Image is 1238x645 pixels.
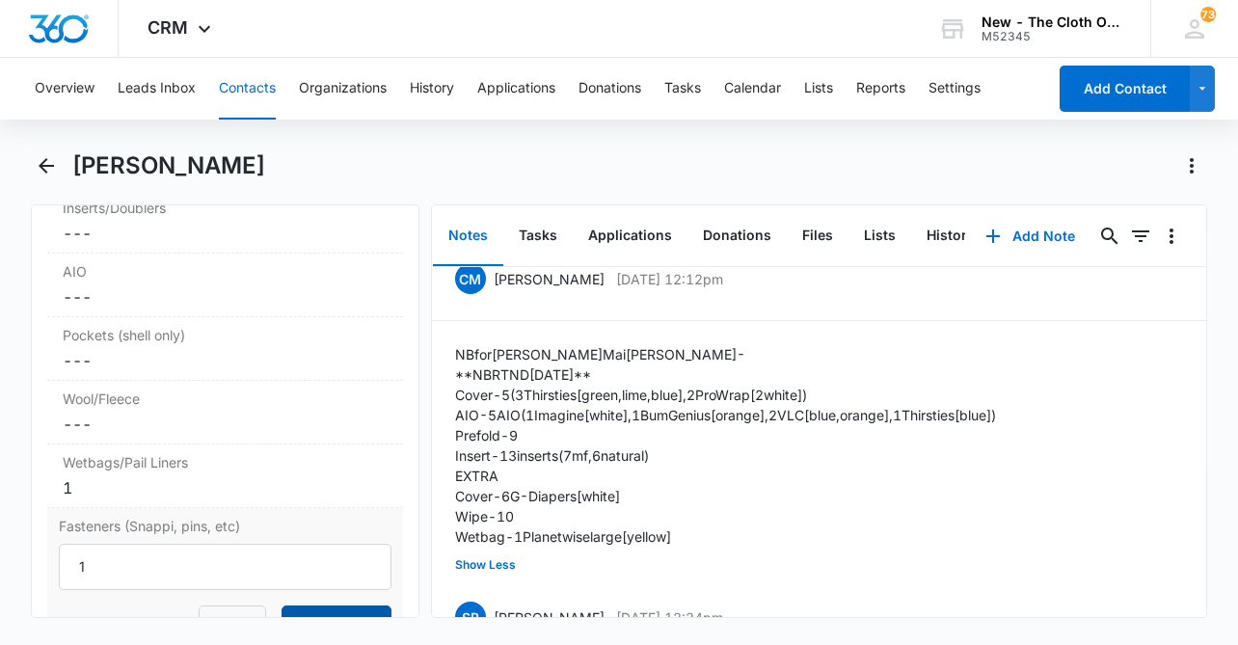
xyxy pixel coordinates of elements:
[724,58,781,120] button: Calendar
[982,14,1122,30] div: account name
[664,58,701,120] button: Tasks
[911,206,990,266] button: History
[616,269,723,289] p: [DATE] 12:12pm
[455,344,996,364] p: NB for [PERSON_NAME] Mai [PERSON_NAME] -
[148,17,188,38] span: CRM
[856,58,905,120] button: Reports
[848,206,911,266] button: Lists
[219,58,276,120] button: Contacts
[47,317,403,381] div: Pockets (shell only)---
[455,466,996,486] p: EXTRA
[494,607,605,628] p: [PERSON_NAME]
[199,605,266,642] button: Cancel
[63,198,388,218] label: Inserts/Doublers
[455,506,996,526] p: Wipe - 10
[1200,7,1216,22] div: notifications count
[455,547,516,583] button: Show Less
[1176,150,1207,181] button: Actions
[455,405,996,425] p: AIO - 5 AIO (1 Imagine [white], 1 BumGenius [orange], 2 VLC [blue, orange], 1 Thirsties [blue])
[616,607,723,628] p: [DATE] 12:34pm
[1156,221,1187,252] button: Overflow Menu
[787,206,848,266] button: Files
[63,349,388,372] dd: ---
[503,206,573,266] button: Tasks
[63,285,388,309] dd: ---
[455,445,996,466] p: Insert - 13 inserts (7 mf, 6 natural)
[282,605,391,642] button: Save Changes
[1125,221,1156,252] button: Filters
[35,58,94,120] button: Overview
[455,425,996,445] p: Prefold - 9
[455,385,996,405] p: Cover - 5 (3 Thirsties [green, lime, blue], 2 Pro Wrap [2 white])
[59,544,391,590] input: Fasteners (Snappi, pins, etc)
[579,58,641,120] button: Donations
[804,58,833,120] button: Lists
[63,389,388,409] label: Wool/Fleece
[47,254,403,317] div: AIO---
[494,269,605,289] p: [PERSON_NAME]
[928,58,981,120] button: Settings
[982,30,1122,43] div: account id
[966,213,1094,259] button: Add Note
[118,58,196,120] button: Leads Inbox
[410,58,454,120] button: History
[573,206,687,266] button: Applications
[687,206,787,266] button: Donations
[477,58,555,120] button: Applications
[63,413,388,436] dd: ---
[1060,66,1190,112] button: Add Contact
[455,526,996,547] p: Wet bag - 1 Planetwise large [yellow]
[47,190,403,254] div: Inserts/Doublers---
[63,476,388,499] div: 1
[1094,221,1125,252] button: Search...
[47,381,403,444] div: Wool/Fleece---
[63,325,388,345] label: Pockets (shell only)
[455,486,996,506] p: Cover - 6 G-Diapers [white]
[433,206,503,266] button: Notes
[63,222,388,245] dd: ---
[299,58,387,120] button: Organizations
[47,444,403,508] div: Wetbags/Pail Liners1
[1200,7,1216,22] span: 73
[31,150,61,181] button: Back
[59,516,391,536] label: Fasteners (Snappi, pins, etc)
[455,263,486,294] span: CM
[455,602,486,632] span: SB
[72,151,265,180] h1: [PERSON_NAME]
[63,261,388,282] label: AIO
[63,452,388,472] label: Wetbags/Pail Liners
